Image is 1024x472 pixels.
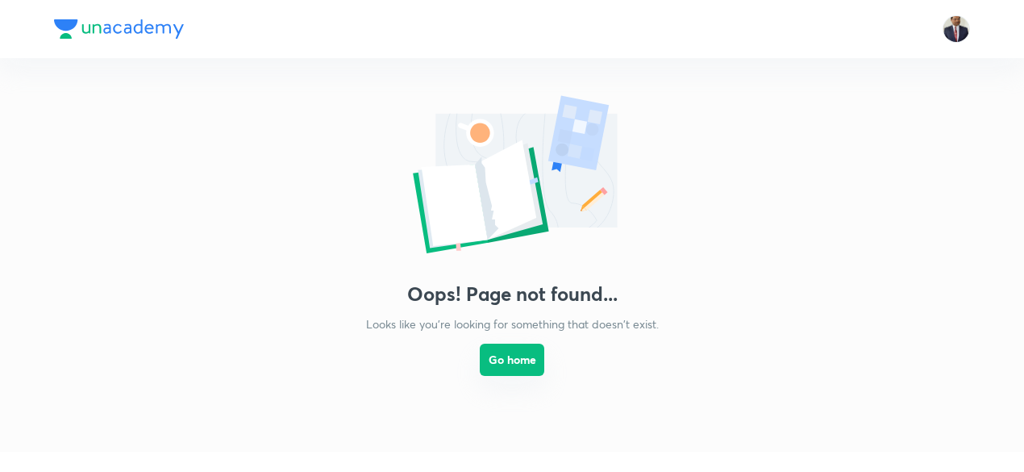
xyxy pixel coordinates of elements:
[54,19,184,39] img: Company Logo
[351,90,673,263] img: error
[407,282,618,306] h3: Oops! Page not found...
[480,344,544,376] button: Go home
[480,332,544,420] a: Go home
[366,315,659,332] p: Looks like you're looking for something that doesn't exist.
[943,15,970,43] img: Ravindra Patil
